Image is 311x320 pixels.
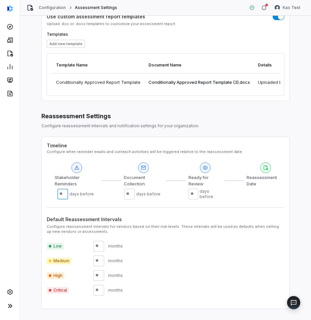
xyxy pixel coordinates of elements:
img: svg%3e [7,5,13,12]
span: Conditionally Approved Report Template (3).docx [148,79,250,85]
span: Ready for Review [189,174,222,187]
img: Kao Test avatar [275,5,280,10]
button: Add new template [47,40,85,48]
span: Uploaded by [258,79,284,86]
span: Medium [47,258,71,264]
label: Timeline [47,143,67,148]
span: Low [47,243,64,250]
div: months [108,258,123,264]
button: Kao Test avatarKao Test [271,3,304,13]
span: Stakeholder Reminders [55,174,99,187]
label: Default Reassessment Intervals [47,216,284,223]
th: Document Name [144,57,254,73]
div: Configure when reminder emails and outreach activities will be triggered relative to the reassess... [47,149,284,154]
span: High [47,272,64,279]
div: months [108,273,123,278]
span: days before [136,191,163,197]
div: Configure reassessment intervals for vendors based on their risk levels. These intervals will be ... [47,224,284,234]
div: days before [200,189,222,199]
span: Reassessment Date [247,174,284,187]
div: months [108,244,123,249]
div: Upload .doc or .docx templates to customize your assessment report. [47,21,284,26]
span: Document Collection [124,174,164,187]
label: Templates [47,32,68,37]
span: Critical [47,287,69,294]
span: Conditionally Approved Report Template [56,79,140,85]
span: Use custom assessment report templates [47,13,145,20]
a: Configuration [39,5,66,10]
span: days before [69,191,96,197]
div: Reassessment Settings [41,112,290,121]
span: Kao Test [283,5,300,10]
th: Template Name [51,57,144,73]
span: Assessment Settings [75,5,117,10]
p: Configure reassessment intervals and notification settings for your organization. [41,123,290,129]
div: months [108,288,123,293]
